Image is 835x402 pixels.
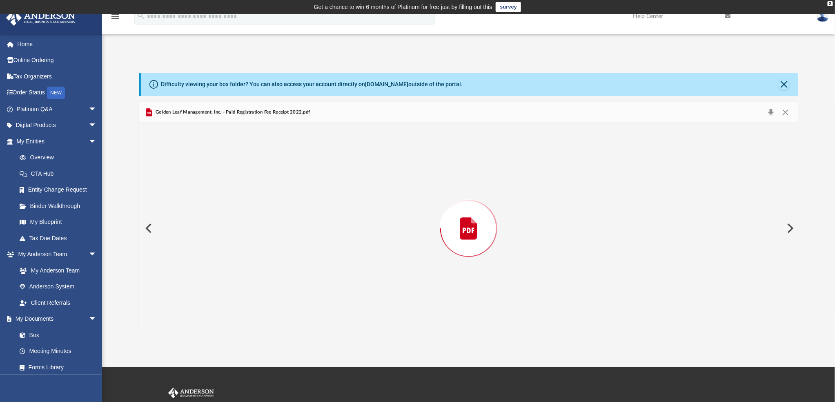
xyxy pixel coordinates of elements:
a: My Anderson Team [11,262,101,279]
a: Forms Library [11,359,101,375]
a: My Entitiesarrow_drop_down [6,133,109,150]
a: My Anderson Teamarrow_drop_down [6,246,105,263]
div: Preview [139,102,799,334]
img: Anderson Advisors Platinum Portal [4,10,78,26]
a: menu [110,16,120,21]
a: Platinum Q&Aarrow_drop_down [6,101,109,117]
a: My Blueprint [11,214,105,230]
a: My Documentsarrow_drop_down [6,311,105,327]
a: Anderson System [11,279,105,295]
span: arrow_drop_down [89,101,105,118]
button: Download [764,107,778,118]
i: search [136,11,145,20]
a: [DOMAIN_NAME] [365,81,409,87]
span: arrow_drop_down [89,246,105,263]
img: User Pic [817,10,829,22]
a: Tax Due Dates [11,230,109,246]
button: Close [778,107,793,118]
a: Overview [11,150,109,166]
a: Box [11,327,101,343]
img: Anderson Advisors Platinum Portal [167,388,216,398]
button: Next File [781,217,799,240]
span: arrow_drop_down [89,133,105,150]
a: Online Ordering [6,52,109,69]
a: Entity Change Request [11,182,109,198]
span: arrow_drop_down [89,311,105,328]
a: survey [496,2,521,12]
a: CTA Hub [11,165,109,182]
div: Difficulty viewing your box folder? You can also access your account directly on outside of the p... [161,80,463,89]
div: Get a chance to win 6 months of Platinum for free just by filling out this [314,2,492,12]
div: NEW [47,87,65,99]
a: Order StatusNEW [6,85,109,101]
a: Digital Productsarrow_drop_down [6,117,109,134]
a: Home [6,36,109,52]
span: arrow_drop_down [89,117,105,134]
button: Close [778,79,790,90]
a: Client Referrals [11,295,105,311]
a: Tax Organizers [6,68,109,85]
a: Meeting Minutes [11,343,105,360]
a: Binder Walkthrough [11,198,109,214]
i: menu [110,11,120,21]
span: Golden Leaf Management, Inc. - Paid Registration Fee Receipt 2022.pdf [154,109,310,116]
div: close [828,1,833,6]
button: Previous File [139,217,157,240]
